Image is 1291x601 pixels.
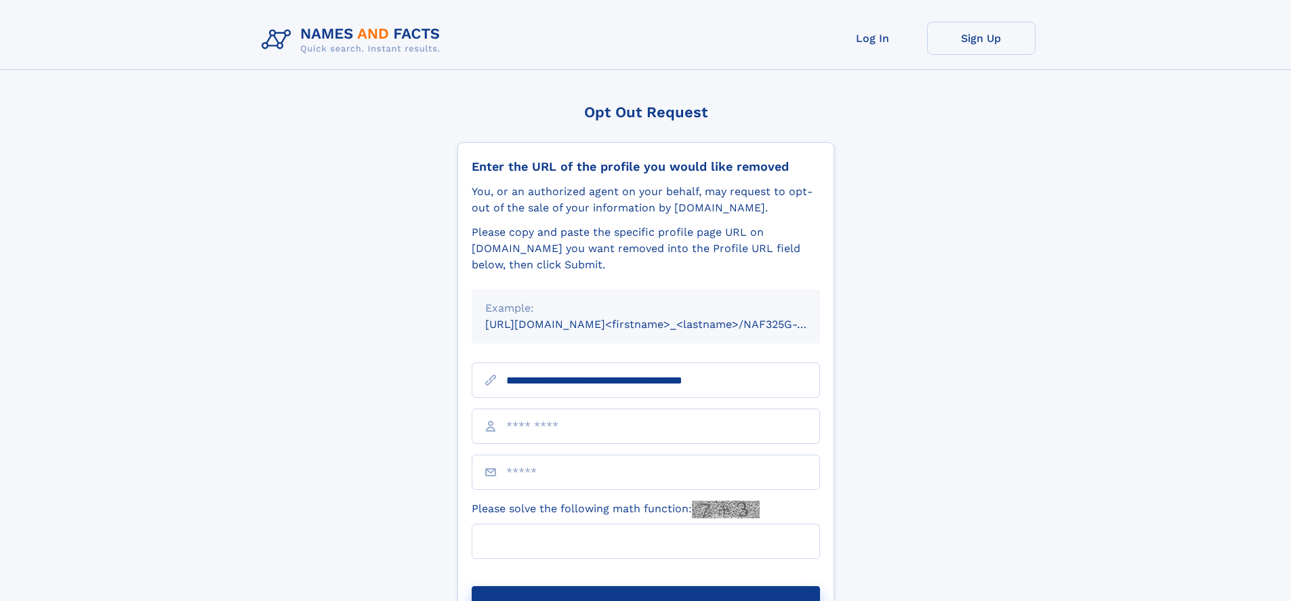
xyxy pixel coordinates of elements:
img: Logo Names and Facts [256,22,451,58]
div: Please copy and paste the specific profile page URL on [DOMAIN_NAME] you want removed into the Pr... [472,224,820,273]
div: Example: [485,300,806,316]
div: You, or an authorized agent on your behalf, may request to opt-out of the sale of your informatio... [472,184,820,216]
small: [URL][DOMAIN_NAME]<firstname>_<lastname>/NAF325G-xxxxxxxx [485,318,846,331]
div: Enter the URL of the profile you would like removed [472,159,820,174]
div: Opt Out Request [457,104,834,121]
label: Please solve the following math function: [472,501,760,518]
a: Sign Up [927,22,1036,55]
a: Log In [819,22,927,55]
